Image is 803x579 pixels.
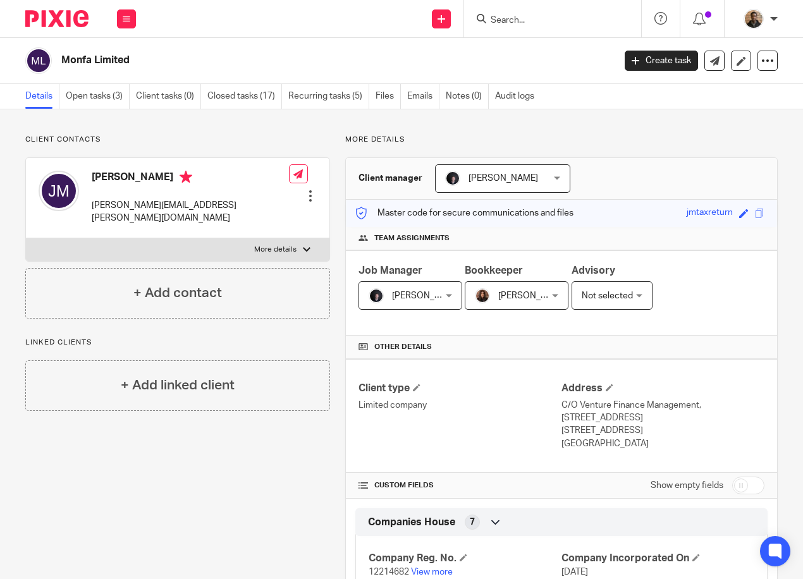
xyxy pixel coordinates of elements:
span: Team assignments [374,233,450,243]
img: Pixie [25,10,89,27]
a: Recurring tasks (5) [288,84,369,109]
label: Show empty fields [651,479,723,492]
img: svg%3E [25,47,52,74]
a: Emails [407,84,439,109]
span: 7 [470,516,475,528]
a: Details [25,84,59,109]
p: Limited company [359,399,561,411]
p: [STREET_ADDRESS] [561,424,764,437]
span: Job Manager [359,265,422,276]
span: 12214682 [369,568,409,576]
p: Master code for secure communications and files [355,207,573,219]
p: More details [345,135,778,145]
span: [PERSON_NAME] [469,174,538,183]
p: Linked clients [25,338,330,348]
h4: Company Incorporated On [561,552,754,565]
h4: CUSTOM FIELDS [359,480,561,491]
h2: Monfa Limited [61,54,497,67]
span: Bookkeeper [465,265,523,276]
a: Notes (0) [446,84,489,109]
a: Audit logs [495,84,541,109]
a: Open tasks (3) [66,84,130,109]
p: More details [254,245,297,255]
span: Other details [374,342,432,352]
span: Companies House [368,516,455,529]
img: 455A2509.jpg [369,288,384,303]
span: Advisory [572,265,615,276]
h4: Client type [359,382,561,395]
h3: Client manager [359,172,422,185]
a: Create task [625,51,698,71]
img: Headshot.jpg [475,288,490,303]
img: 455A2509.jpg [445,171,460,186]
img: svg%3E [39,171,79,211]
h4: Company Reg. No. [369,552,561,565]
h4: + Add contact [133,283,222,303]
p: [PERSON_NAME][EMAIL_ADDRESS][PERSON_NAME][DOMAIN_NAME] [92,199,289,225]
a: View more [411,568,453,576]
p: Client contacts [25,135,330,145]
div: jmtaxreturn [687,206,733,221]
img: WhatsApp%20Image%202025-04-23%20.jpg [744,9,764,29]
h4: Address [561,382,764,395]
a: Closed tasks (17) [207,84,282,109]
h4: + Add linked client [121,375,235,395]
a: Files [376,84,401,109]
p: [GEOGRAPHIC_DATA] [561,437,764,450]
p: C/O Venture Finance Management, [STREET_ADDRESS] [561,399,764,425]
span: [PERSON_NAME] [392,291,462,300]
input: Search [489,15,603,27]
h4: [PERSON_NAME] [92,171,289,186]
span: [PERSON_NAME] [498,291,568,300]
i: Primary [180,171,192,183]
a: Client tasks (0) [136,84,201,109]
span: Not selected [582,291,633,300]
span: [DATE] [561,568,588,576]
